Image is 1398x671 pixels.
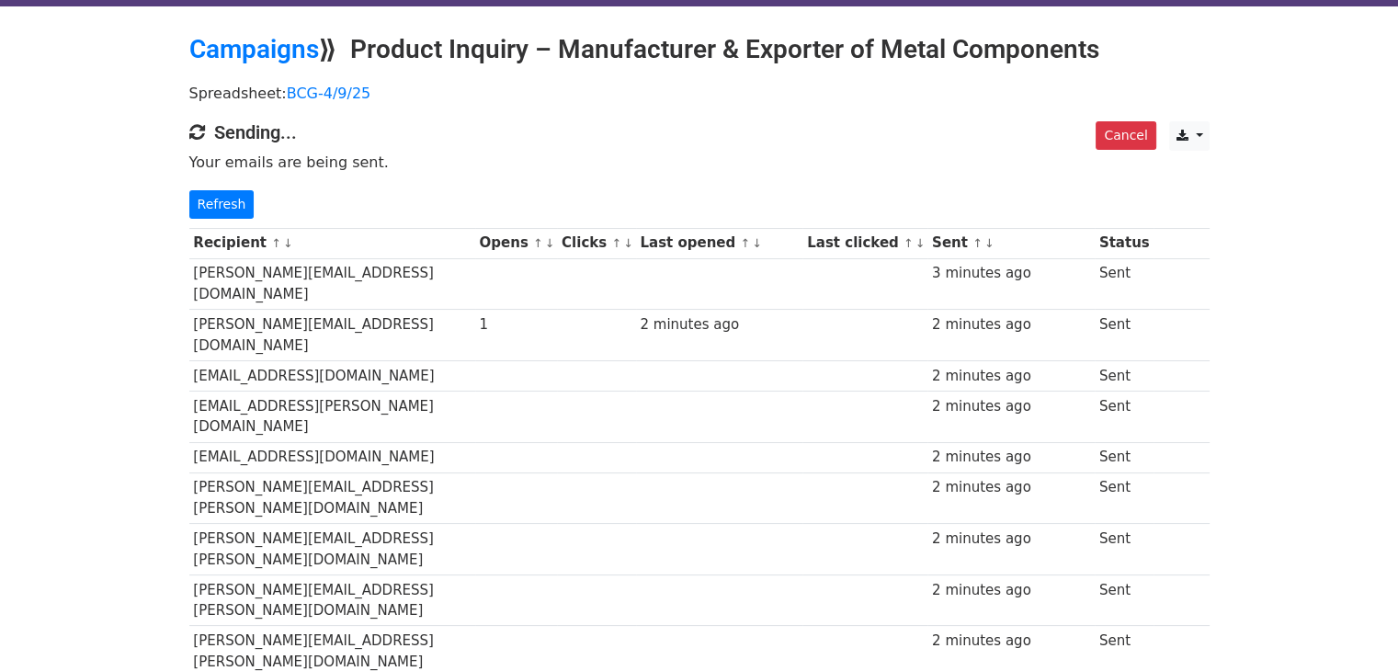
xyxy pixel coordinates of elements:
th: Clicks [557,228,635,258]
a: ↓ [545,236,555,250]
th: Recipient [189,228,475,258]
th: Sent [927,228,1095,258]
td: [EMAIL_ADDRESS][DOMAIN_NAME] [189,360,475,391]
td: Sent [1095,574,1154,626]
div: 2 minutes ago [932,580,1090,601]
a: ↓ [984,236,995,250]
th: Status [1095,228,1154,258]
div: 2 minutes ago [932,529,1090,550]
a: ↓ [623,236,633,250]
div: 1 [479,314,552,335]
a: ↑ [271,236,281,250]
div: 3 minutes ago [932,263,1090,284]
td: Sent [1095,472,1154,524]
a: Campaigns [189,34,319,64]
a: ↑ [611,236,621,250]
td: [EMAIL_ADDRESS][DOMAIN_NAME] [189,442,475,472]
th: Last opened [636,228,803,258]
div: 2 minutes ago [640,314,798,335]
div: 2 minutes ago [932,366,1090,387]
td: Sent [1095,442,1154,472]
td: Sent [1095,258,1154,310]
a: BCG-4/9/25 [287,85,371,102]
h2: ⟫ Product Inquiry – Manufacturer & Exporter of Metal Components [189,34,1210,65]
th: Last clicked [802,228,927,258]
a: ↓ [915,236,926,250]
td: [PERSON_NAME][EMAIL_ADDRESS][PERSON_NAME][DOMAIN_NAME] [189,472,475,524]
td: [EMAIL_ADDRESS][PERSON_NAME][DOMAIN_NAME] [189,391,475,442]
p: Spreadsheet: [189,84,1210,103]
td: Sent [1095,360,1154,391]
td: [PERSON_NAME][EMAIL_ADDRESS][DOMAIN_NAME] [189,258,475,310]
td: Sent [1095,391,1154,442]
div: 2 minutes ago [932,477,1090,498]
p: Your emails are being sent. [189,153,1210,172]
a: Cancel [1096,121,1155,150]
a: ↑ [740,236,750,250]
a: ↓ [283,236,293,250]
td: [PERSON_NAME][EMAIL_ADDRESS][PERSON_NAME][DOMAIN_NAME] [189,574,475,626]
a: ↓ [752,236,762,250]
a: Refresh [189,190,255,219]
iframe: Chat Widget [1306,583,1398,671]
a: ↑ [533,236,543,250]
div: 2 minutes ago [932,396,1090,417]
a: ↑ [972,236,983,250]
div: 2 minutes ago [932,447,1090,468]
div: 2 minutes ago [932,631,1090,652]
div: 2 minutes ago [932,314,1090,335]
a: ↑ [904,236,914,250]
td: [PERSON_NAME][EMAIL_ADDRESS][PERSON_NAME][DOMAIN_NAME] [189,524,475,575]
th: Opens [475,228,558,258]
td: Sent [1095,524,1154,575]
td: Sent [1095,310,1154,361]
h4: Sending... [189,121,1210,143]
td: [PERSON_NAME][EMAIL_ADDRESS][DOMAIN_NAME] [189,310,475,361]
